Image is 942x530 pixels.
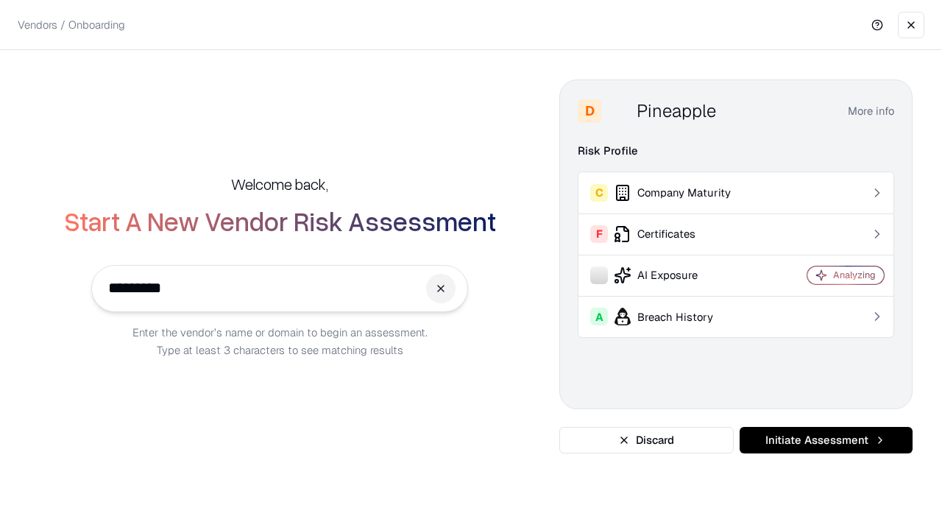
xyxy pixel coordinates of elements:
[590,225,765,243] div: Certificates
[64,206,496,236] h2: Start A New Vendor Risk Assessment
[578,142,894,160] div: Risk Profile
[231,174,328,194] h5: Welcome back,
[590,184,765,202] div: Company Maturity
[132,324,428,359] p: Enter the vendor’s name or domain to begin an assessment. Type at least 3 characters to see match...
[740,427,913,453] button: Initiate Assessment
[578,99,601,123] div: D
[833,269,876,281] div: Analyzing
[590,225,608,243] div: F
[637,99,716,123] div: Pineapple
[559,427,734,453] button: Discard
[590,266,765,284] div: AI Exposure
[848,98,894,124] button: More info
[590,308,608,325] div: A
[607,99,631,123] img: Pineapple
[590,184,608,202] div: C
[18,17,125,32] p: Vendors / Onboarding
[590,308,765,325] div: Breach History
